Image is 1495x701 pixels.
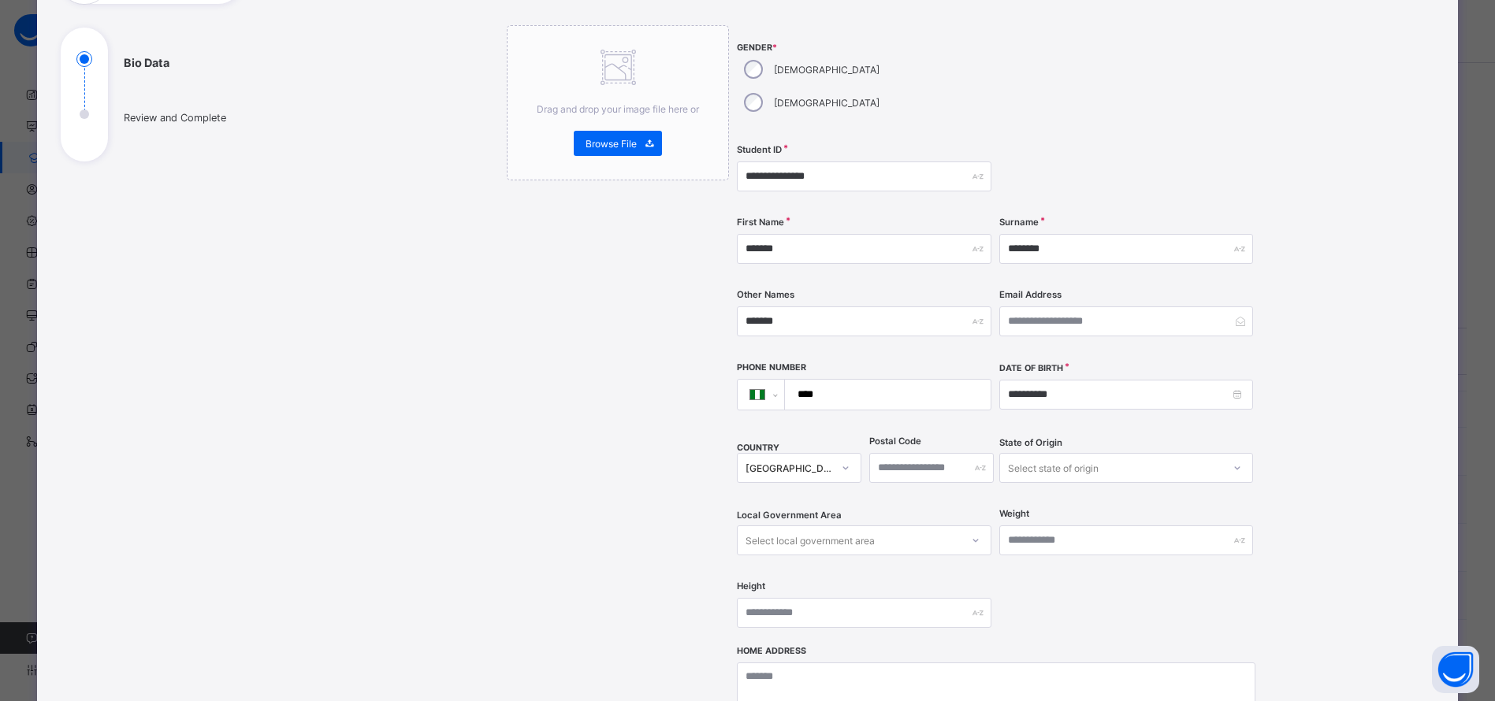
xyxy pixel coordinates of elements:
[737,362,806,373] label: Phone Number
[746,525,875,555] div: Select local government area
[999,289,1062,300] label: Email Address
[737,43,991,53] span: Gender
[746,462,832,474] div: [GEOGRAPHIC_DATA]
[507,25,729,180] div: Drag and drop your image file here orBrowse File
[737,289,794,300] label: Other Names
[586,138,637,150] span: Browse File
[999,508,1029,519] label: Weight
[537,103,699,115] span: Drag and drop your image file here or
[737,217,784,228] label: First Name
[774,97,880,109] label: [DEMOGRAPHIC_DATA]
[999,363,1063,373] label: Date of Birth
[1432,646,1479,693] button: Open asap
[869,436,921,447] label: Postal Code
[737,580,765,592] label: Height
[737,510,842,521] span: Local Government Area
[774,64,880,76] label: [DEMOGRAPHIC_DATA]
[999,437,1062,448] span: State of Origin
[737,144,782,155] label: Student ID
[737,646,806,656] label: Home Address
[737,443,779,453] span: COUNTRY
[999,217,1039,228] label: Surname
[1008,453,1099,483] div: Select state of origin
